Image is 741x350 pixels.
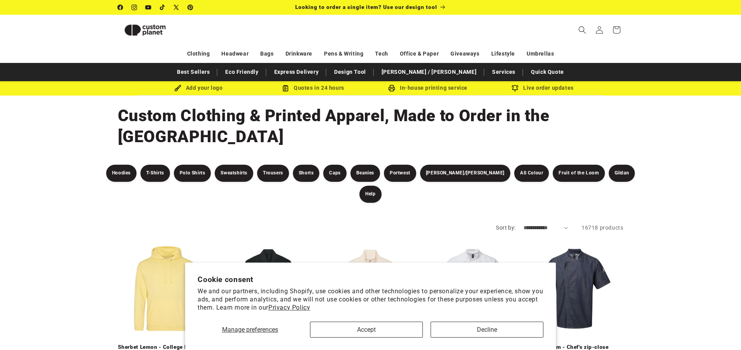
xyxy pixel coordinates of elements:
a: Quick Quote [527,65,568,79]
a: Office & Paper [400,47,439,61]
h1: Custom Clothing & Printed Apparel, Made to Order in the [GEOGRAPHIC_DATA] [118,105,624,147]
img: In-house printing [388,85,395,92]
a: Hoodies [106,165,137,182]
div: Quotes in 24 hours [256,83,371,93]
img: Order Updates Icon [282,85,289,92]
a: Beanies [350,165,380,182]
a: Polo Shirts [174,165,211,182]
button: Accept [310,322,423,338]
img: Brush Icon [174,85,181,92]
a: Express Delivery [270,65,323,79]
div: Add your logo [141,83,256,93]
button: Manage preferences [198,322,302,338]
a: Drinkware [286,47,312,61]
a: Design Tool [330,65,370,79]
span: Looking to order a single item? Use our design tool [295,4,437,10]
a: Caps [323,165,346,182]
a: [PERSON_NAME] / [PERSON_NAME] [378,65,480,79]
button: Decline [431,322,543,338]
div: In-house printing service [371,83,485,93]
a: Clothing [187,47,210,61]
span: Manage preferences [222,326,278,333]
a: Headwear [221,47,249,61]
a: Trousers [257,165,289,182]
p: We and our partners, including Shopify, use cookies and other technologies to personalize your ex... [198,287,543,312]
a: AS Colour [514,165,549,182]
iframe: Chat Widget [702,313,741,350]
span: 16718 products [582,225,623,231]
div: Live order updates [485,83,600,93]
a: Pens & Writing [324,47,363,61]
a: Lifestyle [491,47,515,61]
a: Services [488,65,519,79]
a: Bags [260,47,273,61]
a: Sweatshirts [215,165,253,182]
a: Gildan [609,165,635,182]
img: Custom Planet [118,18,172,42]
a: Tech [375,47,388,61]
a: Privacy Policy [268,304,310,311]
label: Sort by: [496,225,515,231]
a: Best Sellers [173,65,214,79]
a: Umbrellas [527,47,554,61]
a: Custom Planet [115,15,198,45]
nav: Product filters [102,165,639,203]
a: T-Shirts [140,165,170,182]
a: Portwest [384,165,416,182]
h2: Cookie consent [198,275,543,284]
a: Eco Friendly [221,65,262,79]
summary: Search [574,21,591,38]
a: Help [359,186,381,203]
a: Giveaways [450,47,479,61]
a: Shorts [293,165,320,182]
a: Fruit of the Loom [553,165,604,182]
img: Order updates [512,85,519,92]
a: [PERSON_NAME]/[PERSON_NAME] [420,165,510,182]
